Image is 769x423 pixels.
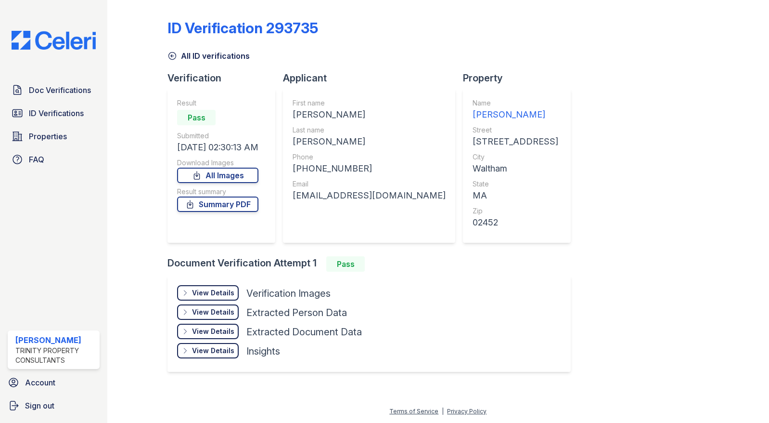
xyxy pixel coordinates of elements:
[29,84,91,96] span: Doc Verifications
[442,408,444,415] div: |
[167,19,318,37] div: ID Verification 293735
[29,154,44,165] span: FAQ
[473,98,558,108] div: Name
[473,108,558,121] div: [PERSON_NAME]
[177,197,258,212] a: Summary PDF
[473,206,558,216] div: Zip
[192,307,234,317] div: View Details
[293,152,446,162] div: Phone
[4,373,103,392] a: Account
[473,152,558,162] div: City
[15,346,96,365] div: Trinity Property Consultants
[473,179,558,189] div: State
[192,327,234,336] div: View Details
[177,141,258,154] div: [DATE] 02:30:13 AM
[293,125,446,135] div: Last name
[167,71,283,85] div: Verification
[246,287,331,300] div: Verification Images
[167,50,250,62] a: All ID verifications
[246,344,280,358] div: Insights
[473,125,558,135] div: Street
[8,150,100,169] a: FAQ
[177,168,258,183] a: All Images
[177,131,258,141] div: Submitted
[192,288,234,298] div: View Details
[25,400,54,411] span: Sign out
[246,306,347,319] div: Extracted Person Data
[29,131,67,142] span: Properties
[8,80,100,100] a: Doc Verifications
[283,71,463,85] div: Applicant
[246,325,362,339] div: Extracted Document Data
[293,135,446,148] div: [PERSON_NAME]
[463,71,578,85] div: Property
[473,162,558,175] div: Waltham
[192,346,234,356] div: View Details
[177,158,258,168] div: Download Images
[293,98,446,108] div: First name
[177,98,258,108] div: Result
[25,377,55,388] span: Account
[4,396,103,415] a: Sign out
[293,179,446,189] div: Email
[473,189,558,202] div: MA
[177,187,258,197] div: Result summary
[8,127,100,146] a: Properties
[473,216,558,229] div: 02452
[293,189,446,202] div: [EMAIL_ADDRESS][DOMAIN_NAME]
[8,104,100,123] a: ID Verifications
[326,256,365,272] div: Pass
[729,384,759,413] iframe: chat widget
[15,334,96,346] div: [PERSON_NAME]
[473,135,558,148] div: [STREET_ADDRESS]
[4,31,103,50] img: CE_Logo_Blue-a8612792a0a2168367f1c8372b55b34899dd931a85d93a1a3d3e32e68fde9ad4.png
[167,256,578,272] div: Document Verification Attempt 1
[177,110,216,125] div: Pass
[293,108,446,121] div: [PERSON_NAME]
[473,98,558,121] a: Name [PERSON_NAME]
[447,408,487,415] a: Privacy Policy
[293,162,446,175] div: [PHONE_NUMBER]
[29,107,84,119] span: ID Verifications
[389,408,438,415] a: Terms of Service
